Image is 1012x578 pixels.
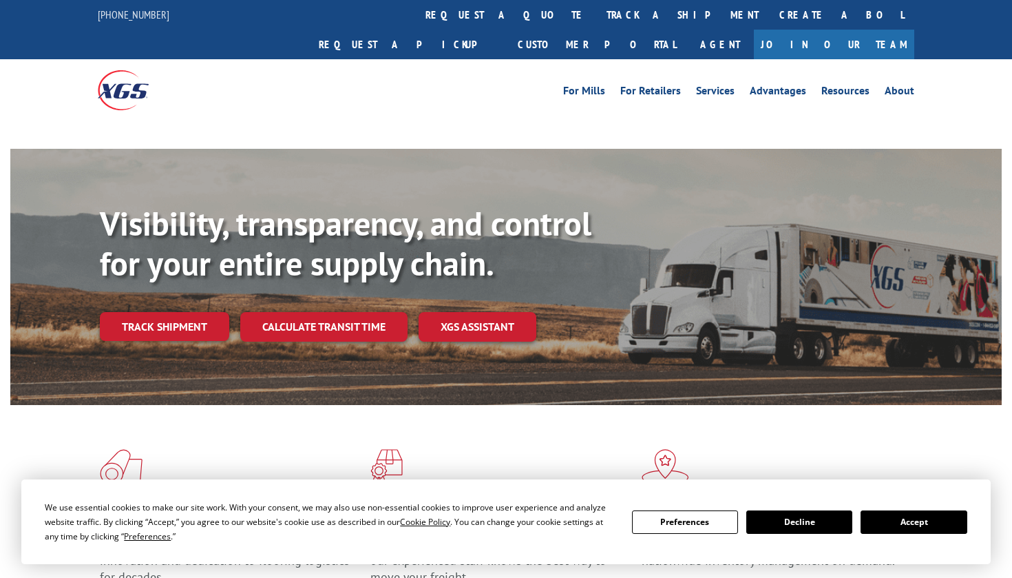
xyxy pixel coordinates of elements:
[100,449,143,485] img: xgs-icon-total-supply-chain-intelligence-red
[100,312,229,341] a: Track shipment
[696,85,735,101] a: Services
[98,8,169,21] a: [PHONE_NUMBER]
[308,30,507,59] a: Request a pickup
[563,85,605,101] a: For Mills
[885,85,914,101] a: About
[21,479,991,564] div: Cookie Consent Prompt
[240,312,408,342] a: Calculate transit time
[861,510,967,534] button: Accept
[750,85,806,101] a: Advantages
[754,30,914,59] a: Join Our Team
[100,202,591,285] b: Visibility, transparency, and control for your entire supply chain.
[419,312,536,342] a: XGS ASSISTANT
[746,510,852,534] button: Decline
[620,85,681,101] a: For Retailers
[642,449,689,485] img: xgs-icon-flagship-distribution-model-red
[400,516,450,528] span: Cookie Policy
[686,30,754,59] a: Agent
[821,85,869,101] a: Resources
[370,449,403,485] img: xgs-icon-focused-on-flooring-red
[632,510,738,534] button: Preferences
[124,530,171,542] span: Preferences
[45,500,615,544] div: We use essential cookies to make our site work. With your consent, we may also use non-essential ...
[507,30,686,59] a: Customer Portal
